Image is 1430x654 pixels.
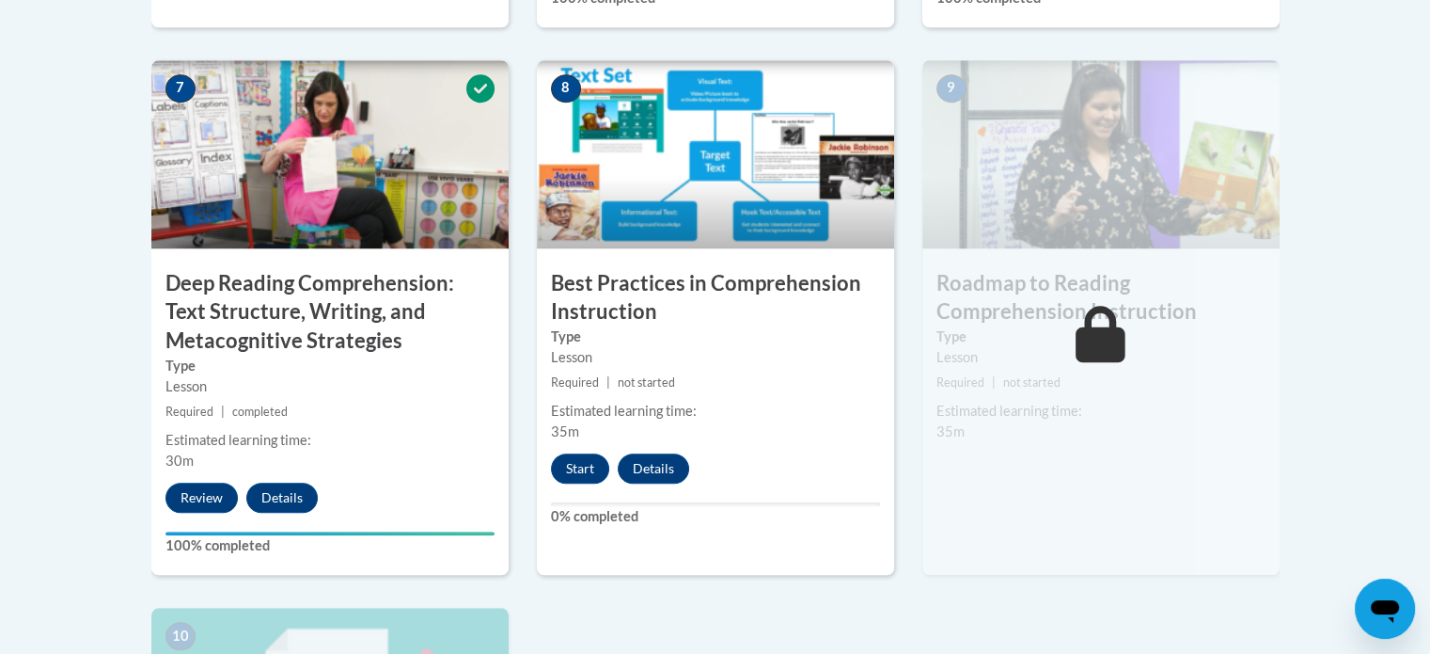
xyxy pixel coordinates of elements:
img: Course Image [922,60,1280,248]
label: Type [551,327,880,347]
img: Course Image [537,60,894,248]
div: Lesson [165,376,495,397]
iframe: Button to launch messaging window [1355,579,1415,639]
span: | [221,405,225,419]
button: Start [551,454,609,484]
span: 8 [551,74,581,103]
h3: Roadmap to Reading Comprehension Instruction [922,269,1280,327]
label: 0% completed [551,506,880,527]
div: Lesson [551,347,880,368]
img: Course Image [151,60,509,248]
button: Details [246,483,318,513]
span: 35m [551,423,579,439]
span: 7 [165,74,196,103]
span: | [606,375,610,390]
span: 9 [936,74,966,103]
button: Details [618,454,689,484]
span: 10 [165,622,196,650]
span: not started [1003,375,1061,390]
h3: Deep Reading Comprehension: Text Structure, Writing, and Metacognitive Strategies [151,269,509,356]
h3: Best Practices in Comprehension Instruction [537,269,894,327]
span: not started [618,375,675,390]
span: Required [165,405,213,419]
span: Required [551,375,599,390]
label: 100% completed [165,535,495,556]
label: Type [165,356,495,376]
div: Estimated learning time: [551,401,880,422]
span: | [992,375,996,390]
div: Lesson [936,347,1265,368]
span: Required [936,375,984,390]
div: Estimated learning time: [165,430,495,451]
label: Type [936,327,1265,347]
span: completed [232,405,288,419]
button: Review [165,483,238,513]
span: 35m [936,423,965,439]
div: Estimated learning time: [936,401,1265,422]
div: Your progress [165,532,495,535]
span: 30m [165,453,194,469]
